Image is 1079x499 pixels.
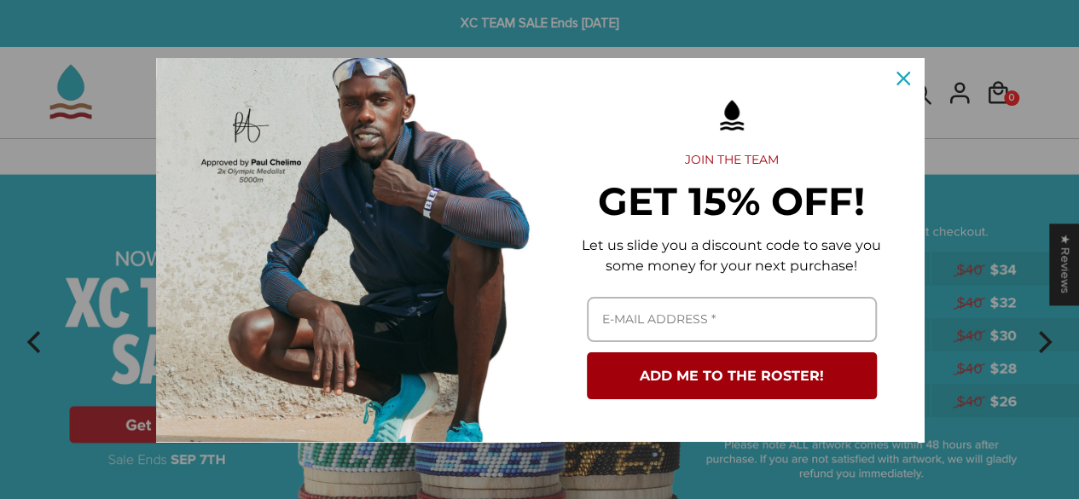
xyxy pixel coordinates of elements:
[587,352,877,399] button: ADD ME TO THE ROSTER!
[896,72,910,85] svg: close icon
[567,153,896,168] h2: JOIN THE TEAM
[598,177,865,224] strong: GET 15% OFF!
[567,235,896,276] p: Let us slide you a discount code to save you some money for your next purchase!
[587,297,877,342] input: Email field
[883,58,924,99] button: Close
